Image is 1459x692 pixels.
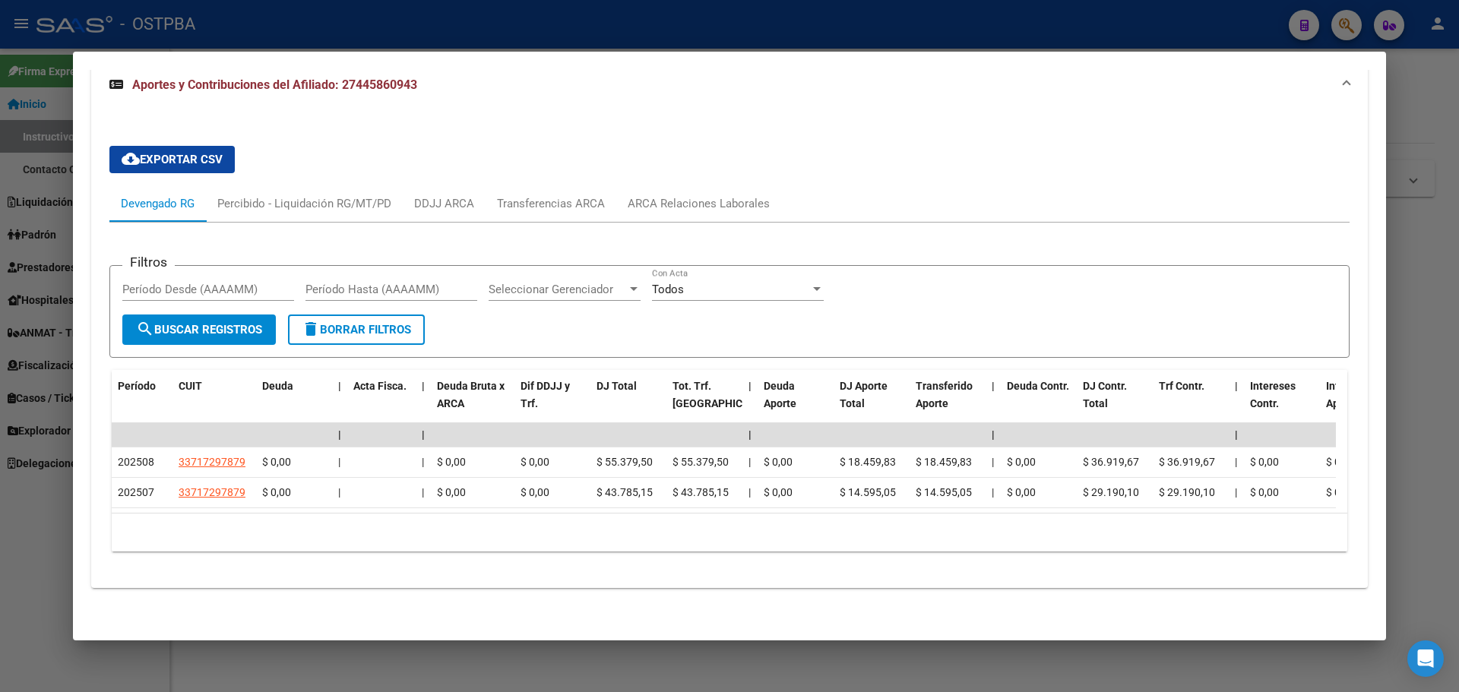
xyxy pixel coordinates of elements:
mat-icon: search [136,320,154,338]
span: $ 55.379,50 [673,456,729,468]
h3: Filtros [122,254,175,270]
span: $ 0,00 [1250,486,1279,498]
datatable-header-cell: Deuda [256,370,332,437]
span: Intereses Aporte [1326,380,1372,409]
span: 33717297879 [179,456,245,468]
button: Buscar Registros [122,314,276,345]
div: Devengado RG [121,195,195,212]
span: Deuda [262,380,293,392]
datatable-header-cell: Período [112,370,172,437]
span: $ 14.595,05 [840,486,896,498]
span: DJ Aporte Total [840,380,888,409]
span: Todos [652,283,684,296]
datatable-header-cell: Deuda Aporte [758,370,834,437]
span: $ 29.190,10 [1083,486,1139,498]
span: $ 55.379,50 [597,456,653,468]
span: $ 0,00 [262,456,291,468]
span: Deuda Bruta x ARCA [437,380,505,409]
span: Transferido Aporte [916,380,973,409]
mat-icon: delete [302,320,320,338]
span: | [338,428,341,441]
span: | [1235,428,1238,441]
span: 202507 [118,486,154,498]
span: Exportar CSV [122,153,223,166]
button: Borrar Filtros [288,314,425,345]
span: Seleccionar Gerenciador [489,283,627,296]
datatable-header-cell: Intereses Contr. [1244,370,1320,437]
datatable-header-cell: | [1229,370,1244,437]
div: Open Intercom Messenger [1407,640,1444,677]
datatable-header-cell: Deuda Bruta x ARCA [431,370,514,437]
span: $ 0,00 [1250,456,1279,468]
span: CUIT [179,380,202,392]
span: | [422,380,425,392]
span: $ 0,00 [1007,456,1036,468]
datatable-header-cell: DJ Aporte Total [834,370,910,437]
datatable-header-cell: Deuda Contr. [1001,370,1077,437]
div: Aportes y Contribuciones del Afiliado: 27445860943 [91,109,1368,588]
span: | [992,428,995,441]
span: 33717297879 [179,486,245,498]
span: | [422,456,424,468]
datatable-header-cell: | [742,370,758,437]
datatable-header-cell: Tot. Trf. Bruto [666,370,742,437]
span: | [992,380,995,392]
datatable-header-cell: DJ Total [590,370,666,437]
span: | [338,380,341,392]
span: $ 0,00 [1326,456,1355,468]
span: $ 18.459,83 [916,456,972,468]
span: | [1235,486,1237,498]
span: Dif DDJJ y Trf. [521,380,570,409]
datatable-header-cell: CUIT [172,370,256,437]
span: $ 29.190,10 [1159,486,1215,498]
datatable-header-cell: Trf Contr. [1153,370,1229,437]
span: $ 0,00 [764,456,793,468]
datatable-header-cell: | [986,370,1001,437]
span: | [338,486,340,498]
span: $ 0,00 [521,486,549,498]
div: Transferencias ARCA [497,195,605,212]
span: $ 36.919,67 [1083,456,1139,468]
span: $ 14.595,05 [916,486,972,498]
span: | [1235,380,1238,392]
span: $ 0,00 [764,486,793,498]
span: | [748,428,752,441]
span: | [992,486,994,498]
span: DJ Contr. Total [1083,380,1127,409]
datatable-header-cell: DJ Contr. Total [1077,370,1153,437]
span: Buscar Registros [136,323,262,337]
span: $ 0,00 [1007,486,1036,498]
span: Deuda Contr. [1007,380,1069,392]
span: | [992,456,994,468]
span: $ 36.919,67 [1159,456,1215,468]
span: Trf Contr. [1159,380,1204,392]
span: Aportes y Contribuciones del Afiliado: 27445860943 [132,77,417,92]
span: $ 43.785,15 [597,486,653,498]
datatable-header-cell: Acta Fisca. [347,370,416,437]
span: | [748,456,751,468]
span: Borrar Filtros [302,323,411,337]
datatable-header-cell: Dif DDJJ y Trf. [514,370,590,437]
span: | [422,486,424,498]
div: Percibido - Liquidación RG/MT/PD [217,195,391,212]
span: $ 18.459,83 [840,456,896,468]
span: $ 43.785,15 [673,486,729,498]
span: | [422,428,425,441]
datatable-header-cell: | [416,370,431,437]
span: Tot. Trf. [GEOGRAPHIC_DATA] [673,380,776,409]
datatable-header-cell: Transferido Aporte [910,370,986,437]
div: DDJJ ARCA [414,195,474,212]
span: $ 0,00 [437,486,466,498]
span: | [338,456,340,468]
span: | [748,486,751,498]
span: | [748,380,752,392]
span: | [1235,456,1237,468]
span: Período [118,380,156,392]
datatable-header-cell: | [332,370,347,437]
span: Acta Fisca. [353,380,407,392]
span: $ 0,00 [437,456,466,468]
span: DJ Total [597,380,637,392]
mat-expansion-panel-header: Aportes y Contribuciones del Afiliado: 27445860943 [91,61,1368,109]
span: $ 0,00 [262,486,291,498]
span: $ 0,00 [1326,486,1355,498]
